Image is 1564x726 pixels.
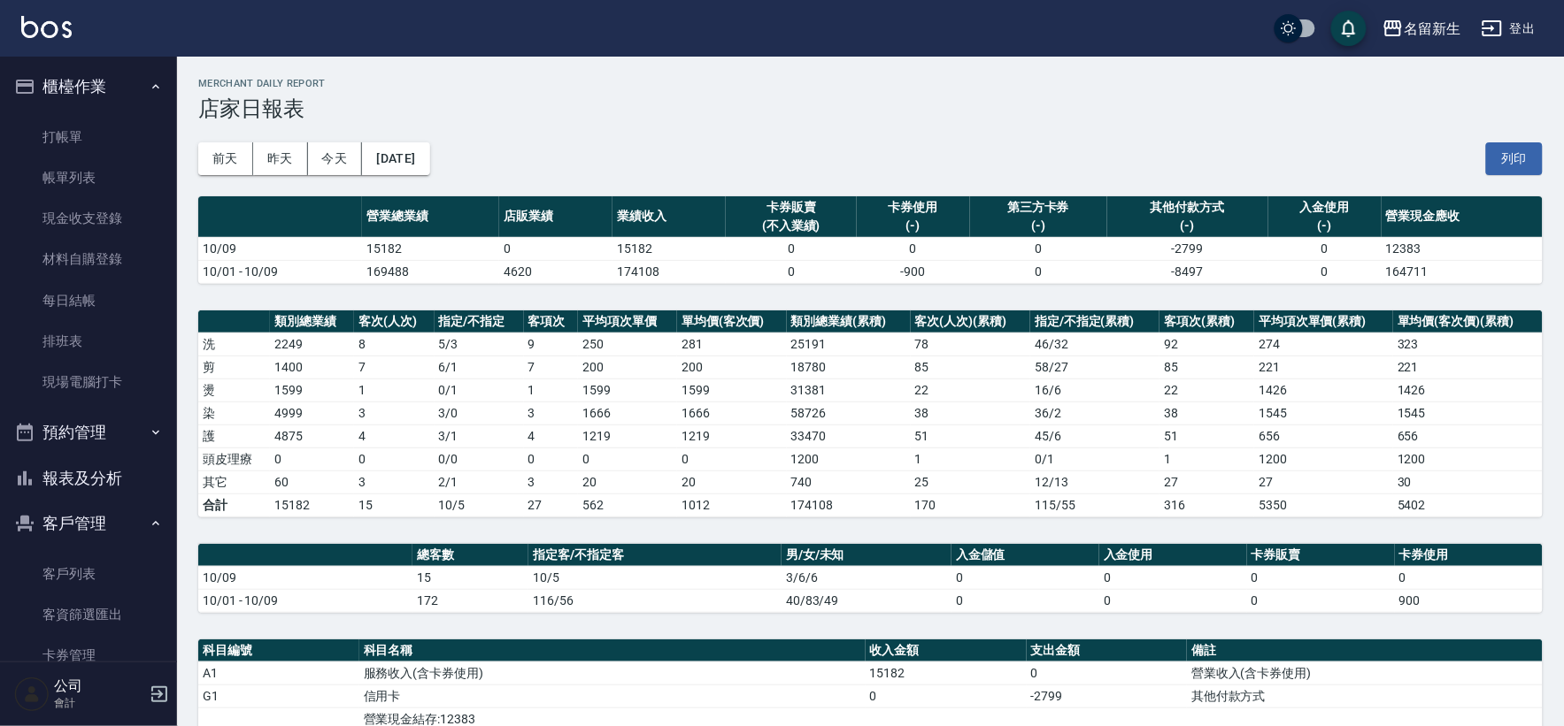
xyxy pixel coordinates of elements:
[1187,639,1543,662] th: 備註
[1030,401,1160,424] td: 36 / 2
[677,401,787,424] td: 1666
[528,544,782,567] th: 指定客/不指定客
[578,493,677,516] td: 562
[726,237,856,260] td: 0
[1030,424,1160,447] td: 45 / 6
[1393,355,1543,378] td: 221
[578,355,677,378] td: 200
[1395,544,1543,567] th: 卡券使用
[1254,355,1393,378] td: 221
[677,332,787,355] td: 281
[359,639,866,662] th: 科目名稱
[7,64,170,110] button: 櫃檯作業
[354,378,434,401] td: 1
[198,237,362,260] td: 10/09
[1382,196,1543,238] th: 營業現金應收
[1486,142,1543,175] button: 列印
[435,378,524,401] td: 0 / 1
[1393,447,1543,470] td: 1200
[198,142,253,175] button: 前天
[412,544,529,567] th: 總客數
[1254,424,1393,447] td: 656
[1099,544,1247,567] th: 入金使用
[524,424,579,447] td: 4
[1393,378,1543,401] td: 1426
[911,424,1030,447] td: 51
[1393,424,1543,447] td: 656
[613,237,726,260] td: 15182
[1247,544,1395,567] th: 卡券販賣
[354,493,434,516] td: 15
[7,362,170,402] a: 現場電腦打卡
[787,470,911,493] td: 740
[1395,566,1543,589] td: 0
[198,355,270,378] td: 剪
[198,470,270,493] td: 其它
[1187,684,1543,707] td: 其他付款方式
[270,493,354,516] td: 15182
[354,424,434,447] td: 4
[857,237,970,260] td: 0
[866,661,1027,684] td: 15182
[270,447,354,470] td: 0
[911,355,1030,378] td: 85
[1273,217,1377,235] div: (-)
[951,566,1099,589] td: 0
[198,589,412,612] td: 10/01 - 10/09
[7,501,170,546] button: 客戶管理
[354,401,434,424] td: 3
[14,676,50,712] img: Person
[435,310,524,333] th: 指定/不指定
[951,589,1099,612] td: 0
[911,310,1030,333] th: 客次(人次)(累積)
[1404,18,1460,40] div: 名留新生
[578,424,677,447] td: 1219
[578,310,677,333] th: 平均項次單價
[7,280,170,321] a: 每日結帳
[354,355,434,378] td: 7
[1247,589,1395,612] td: 0
[7,117,170,157] a: 打帳單
[7,635,170,676] a: 卡券管理
[1107,260,1268,283] td: -8497
[354,332,434,355] td: 8
[499,196,613,238] th: 店販業績
[524,355,579,378] td: 7
[911,401,1030,424] td: 38
[782,566,951,589] td: 3/6/6
[975,217,1103,235] div: (-)
[578,332,677,355] td: 250
[270,355,354,378] td: 1400
[524,470,579,493] td: 3
[787,355,911,378] td: 18780
[787,378,911,401] td: 31381
[1254,332,1393,355] td: 274
[362,196,499,238] th: 營業總業績
[578,447,677,470] td: 0
[730,217,851,235] div: (不入業績)
[970,237,1107,260] td: 0
[362,142,429,175] button: [DATE]
[1247,566,1395,589] td: 0
[1254,401,1393,424] td: 1545
[7,239,170,279] a: 材料自購登錄
[613,196,726,238] th: 業績收入
[613,260,726,283] td: 174108
[1160,355,1254,378] td: 85
[198,96,1543,121] h3: 店家日報表
[1331,11,1367,46] button: save
[528,566,782,589] td: 10/5
[524,332,579,355] td: 9
[1393,332,1543,355] td: 323
[861,198,966,217] div: 卡券使用
[866,684,1027,707] td: 0
[1160,378,1254,401] td: 22
[198,424,270,447] td: 護
[528,589,782,612] td: 116/56
[726,260,856,283] td: 0
[435,401,524,424] td: 3 / 0
[1382,260,1543,283] td: 164711
[1030,355,1160,378] td: 58 / 27
[911,470,1030,493] td: 25
[524,310,579,333] th: 客項次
